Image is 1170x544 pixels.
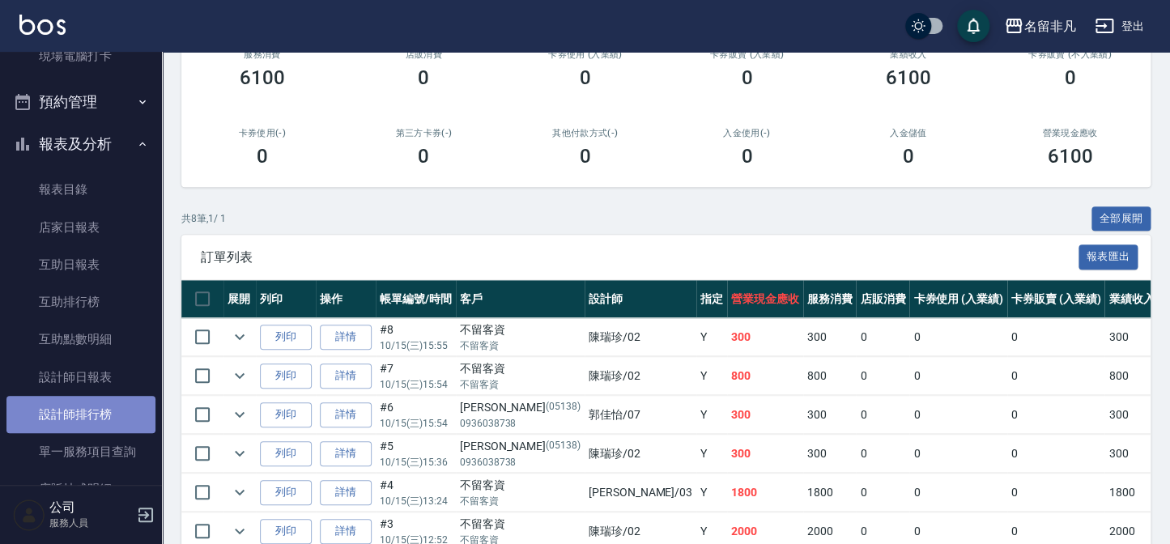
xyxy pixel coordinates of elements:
th: 營業現金應收 [727,280,803,318]
td: 300 [803,435,857,473]
td: 1800 [803,474,857,512]
p: (05138) [546,438,581,455]
button: expand row [228,480,252,504]
h5: 公司 [49,499,132,516]
h2: 店販消費 [363,49,486,60]
h2: 卡券販賣 (入業績) [686,49,809,60]
td: 0 [909,318,1007,356]
a: 詳情 [320,441,372,466]
h3: 6100 [1047,145,1092,168]
p: 10/15 (三) 15:54 [380,416,452,431]
button: 預約管理 [6,81,155,123]
p: 不留客資 [460,338,581,353]
td: 0 [856,474,909,512]
th: 店販消費 [856,280,909,318]
td: #5 [376,435,456,473]
img: Person [13,499,45,531]
th: 卡券使用 (入業績) [909,280,1007,318]
td: 0 [856,396,909,434]
button: expand row [228,325,252,349]
p: 10/15 (三) 13:24 [380,494,452,508]
h3: 0 [580,66,591,89]
td: #4 [376,474,456,512]
a: 店販抽成明細 [6,470,155,508]
h2: 營業現金應收 [1009,128,1132,138]
button: 名留非凡 [998,10,1082,43]
h3: 0 [1064,66,1075,89]
div: 不留客資 [460,516,581,533]
button: 列印 [260,402,312,427]
button: 列印 [260,519,312,544]
th: 列印 [256,280,316,318]
h2: 業績收入 [847,49,970,60]
button: expand row [228,402,252,427]
th: 帳單編號/時間 [376,280,456,318]
p: 不留客資 [460,494,581,508]
a: 互助點數明細 [6,321,155,358]
a: 詳情 [320,325,372,350]
td: 0 [856,435,909,473]
th: 指定 [696,280,727,318]
td: 郭佳怡 /07 [585,396,696,434]
a: 設計師排行榜 [6,396,155,433]
h2: 入金儲值 [847,128,970,138]
p: 0936038738 [460,416,581,431]
div: 名留非凡 [1023,16,1075,36]
td: #7 [376,357,456,395]
button: 報表及分析 [6,123,155,165]
h3: 6100 [886,66,931,89]
td: 0 [1007,435,1105,473]
p: 10/15 (三) 15:36 [380,455,452,470]
td: Y [696,396,727,434]
td: 陳瑞珍 /02 [585,357,696,395]
td: 0 [909,357,1007,395]
td: 300 [727,396,803,434]
td: Y [696,357,727,395]
td: 800 [727,357,803,395]
a: 店家日報表 [6,209,155,246]
button: expand row [228,519,252,543]
td: 0 [856,318,909,356]
h3: 0 [580,145,591,168]
td: 300 [803,396,857,434]
a: 報表目錄 [6,171,155,208]
h3: 0 [741,66,752,89]
a: 詳情 [320,480,372,505]
td: 陳瑞珍 /02 [585,435,696,473]
button: save [957,10,989,42]
p: 共 8 筆, 1 / 1 [181,211,226,226]
th: 操作 [316,280,376,318]
td: #6 [376,396,456,434]
div: 不留客資 [460,360,581,377]
td: 1800 [1104,474,1158,512]
td: 300 [1104,396,1158,434]
button: 登出 [1088,11,1151,41]
th: 業績收入 [1104,280,1158,318]
h2: 其他付款方式(-) [524,128,647,138]
div: 不留客資 [460,477,581,494]
a: 現場電腦打卡 [6,37,155,74]
th: 卡券販賣 (入業績) [1007,280,1105,318]
p: 服務人員 [49,516,132,530]
h3: 0 [257,145,268,168]
h3: 0 [741,145,752,168]
td: Y [696,474,727,512]
p: 10/15 (三) 15:55 [380,338,452,353]
td: 0 [909,435,1007,473]
h2: 卡券販賣 (不入業績) [1009,49,1132,60]
button: expand row [228,441,252,465]
button: 列印 [260,441,312,466]
td: 0 [909,474,1007,512]
td: 800 [803,357,857,395]
td: 300 [727,435,803,473]
a: 設計師日報表 [6,359,155,396]
h3: 0 [418,145,429,168]
button: 列印 [260,363,312,389]
a: 詳情 [320,402,372,427]
h3: 6100 [240,66,285,89]
span: 訂單列表 [201,249,1079,266]
h2: 入金使用(-) [686,128,809,138]
td: Y [696,435,727,473]
button: 列印 [260,325,312,350]
th: 展開 [223,280,256,318]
